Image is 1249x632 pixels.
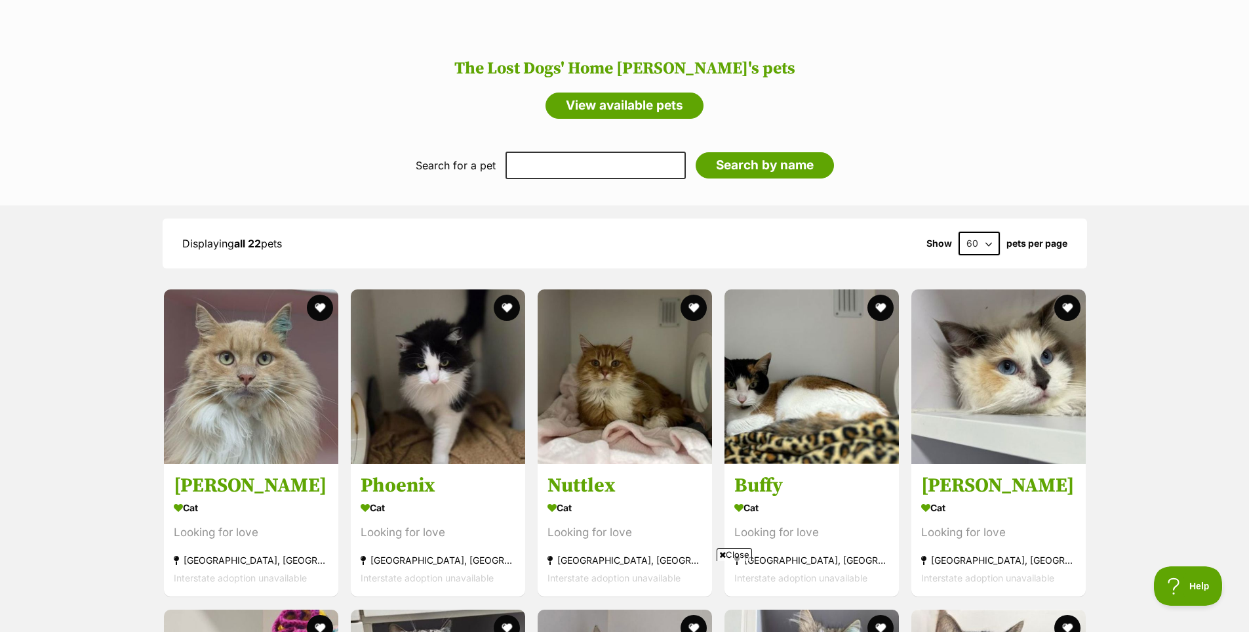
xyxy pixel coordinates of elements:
label: Search for a pet [416,159,496,171]
a: [PERSON_NAME] Cat Looking for love [GEOGRAPHIC_DATA], [GEOGRAPHIC_DATA] Interstate adoption unava... [164,464,338,597]
div: Cat [174,499,328,518]
div: [GEOGRAPHIC_DATA], [GEOGRAPHIC_DATA] [361,552,515,570]
img: Buffy [724,289,899,464]
div: Cat [734,499,889,518]
div: Cat [547,499,702,518]
a: View available pets [545,93,704,119]
div: Looking for love [921,524,1076,542]
div: Cat [921,499,1076,518]
button: favourite [494,295,520,321]
img: Marjorie [911,289,1086,464]
div: [GEOGRAPHIC_DATA], [GEOGRAPHIC_DATA] [734,552,889,570]
button: favourite [307,295,333,321]
div: [GEOGRAPHIC_DATA], [GEOGRAPHIC_DATA] [547,552,702,570]
img: Aslan [164,289,338,464]
span: Close [717,548,752,561]
img: Nuttlex [538,289,712,464]
button: favourite [1054,295,1080,321]
div: Looking for love [734,524,889,542]
div: Looking for love [361,524,515,542]
h2: The Lost Dogs' Home [PERSON_NAME]'s pets [13,59,1236,79]
a: Buffy Cat Looking for love [GEOGRAPHIC_DATA], [GEOGRAPHIC_DATA] Interstate adoption unavailable f... [724,464,899,597]
h3: [PERSON_NAME] [921,474,1076,499]
h3: [PERSON_NAME] [174,474,328,499]
h3: Phoenix [361,474,515,499]
button: favourite [681,295,707,321]
button: favourite [867,295,894,321]
h3: Buffy [734,474,889,499]
strong: all 22 [234,237,261,250]
div: Cat [361,499,515,518]
div: Looking for love [174,524,328,542]
span: Interstate adoption unavailable [174,573,307,584]
a: [PERSON_NAME] Cat Looking for love [GEOGRAPHIC_DATA], [GEOGRAPHIC_DATA] Interstate adoption unava... [911,464,1086,597]
span: Show [926,238,952,249]
span: Interstate adoption unavailable [921,573,1054,584]
div: Looking for love [547,524,702,542]
a: Nuttlex Cat Looking for love [GEOGRAPHIC_DATA], [GEOGRAPHIC_DATA] Interstate adoption unavailable... [538,464,712,597]
a: Phoenix Cat Looking for love [GEOGRAPHIC_DATA], [GEOGRAPHIC_DATA] Interstate adoption unavailable... [351,464,525,597]
input: Search by name [696,152,834,179]
img: Phoenix [351,289,525,464]
label: pets per page [1006,238,1067,249]
iframe: Help Scout Beacon - Open [1154,566,1223,606]
span: Displaying pets [182,237,282,250]
div: [GEOGRAPHIC_DATA], [GEOGRAPHIC_DATA] [174,552,328,570]
iframe: Advertisement [307,566,943,625]
div: [GEOGRAPHIC_DATA], [GEOGRAPHIC_DATA] [921,552,1076,570]
h3: Nuttlex [547,474,702,499]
